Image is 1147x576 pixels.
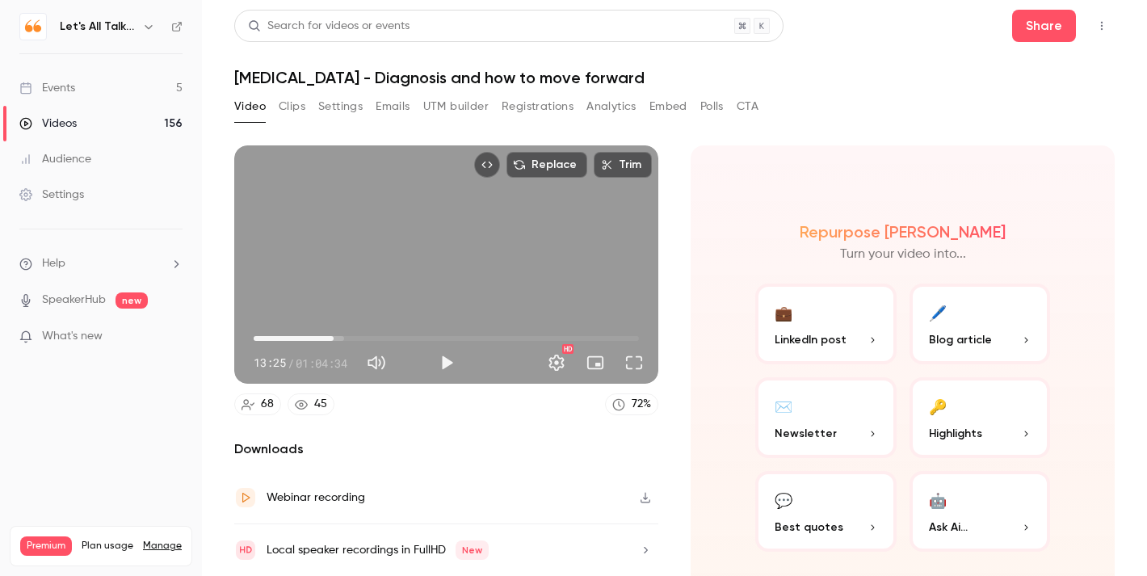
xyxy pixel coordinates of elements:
div: 72 % [632,396,651,413]
img: Let's All Talk Mental Health [20,14,46,40]
button: Mute [360,347,393,379]
div: 45 [314,396,327,413]
a: Manage [143,540,182,553]
span: Plan usage [82,540,133,553]
button: 🤖Ask Ai... [910,471,1051,552]
span: Highlights [929,425,982,442]
div: Audience [19,151,91,167]
button: Emails [376,94,410,120]
span: What's new [42,328,103,345]
button: Embed video [474,152,500,178]
span: Newsletter [775,425,837,442]
span: Help [42,255,65,272]
div: Local speaker recordings in FullHD [267,540,489,560]
a: 72% [605,393,658,415]
button: 💼LinkedIn post [755,284,897,364]
button: CTA [737,94,758,120]
button: ✉️Newsletter [755,377,897,458]
span: LinkedIn post [775,331,847,348]
h6: Let's All Talk Mental Health [60,19,136,35]
span: New [456,540,489,560]
iframe: Noticeable Trigger [163,330,183,344]
button: Full screen [618,347,650,379]
div: Search for videos or events [248,18,410,35]
button: UTM builder [423,94,489,120]
button: Top Bar Actions [1089,13,1115,39]
div: 🖊️ [929,300,947,325]
div: 13:25 [254,355,347,372]
button: Play [431,347,463,379]
div: 🔑 [929,393,947,418]
div: 68 [261,396,274,413]
div: Settings [19,187,84,203]
div: 🤖 [929,487,947,512]
li: help-dropdown-opener [19,255,183,272]
div: 💼 [775,300,792,325]
button: Registrations [502,94,573,120]
span: 01:04:34 [296,355,347,372]
button: Clips [279,94,305,120]
button: Turn on miniplayer [579,347,611,379]
button: Replace [506,152,587,178]
button: 💬Best quotes [755,471,897,552]
button: 🖊️Blog article [910,284,1051,364]
button: Trim [594,152,652,178]
span: Best quotes [775,519,843,536]
div: Videos [19,116,77,132]
button: Video [234,94,266,120]
div: HD [562,344,573,354]
a: 68 [234,393,281,415]
a: SpeakerHub [42,292,106,309]
button: Settings [540,347,573,379]
button: Embed [649,94,687,120]
div: Webinar recording [267,488,365,507]
button: Settings [318,94,363,120]
span: Premium [20,536,72,556]
button: Polls [700,94,724,120]
button: Share [1012,10,1076,42]
h1: [MEDICAL_DATA] - Diagnosis and how to move forward [234,68,1115,87]
span: 13:25 [254,355,286,372]
span: Blog article [929,331,992,348]
h2: Downloads [234,439,658,459]
span: / [288,355,294,372]
h2: Repurpose [PERSON_NAME] [800,222,1006,242]
a: 45 [288,393,334,415]
p: Turn your video into... [840,245,966,264]
span: new [116,292,148,309]
div: 💬 [775,487,792,512]
span: Ask Ai... [929,519,968,536]
button: Analytics [586,94,637,120]
button: 🔑Highlights [910,377,1051,458]
div: ✉️ [775,393,792,418]
div: Events [19,80,75,96]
